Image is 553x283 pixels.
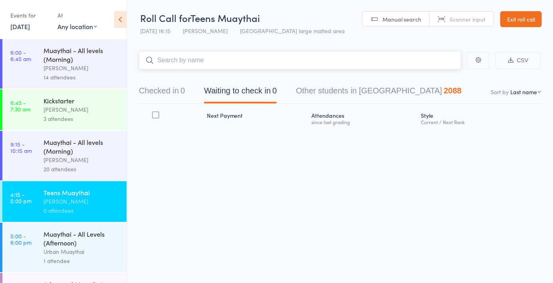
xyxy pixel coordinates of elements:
span: [GEOGRAPHIC_DATA] large matted area [240,27,345,35]
time: 6:45 - 7:30 am [10,99,30,112]
div: [PERSON_NAME] [44,155,120,164]
div: Atten­dances [308,107,418,129]
div: [PERSON_NAME] [44,105,120,114]
time: 9:15 - 10:15 am [10,141,32,154]
div: Urban Muaythai [44,247,120,256]
time: 4:15 - 5:00 pm [10,191,32,204]
button: CSV [496,52,541,69]
div: 0 [180,86,185,95]
div: 1 attendee [44,256,120,265]
div: [PERSON_NAME] [44,63,120,73]
div: Teens Muaythai [44,188,120,197]
div: 14 attendees [44,73,120,82]
div: Events for [10,9,50,22]
a: Exit roll call [500,11,542,27]
div: At [57,9,97,22]
div: Last name [510,88,537,96]
div: Style [418,107,541,129]
div: [PERSON_NAME] [44,197,120,206]
a: 5:00 -6:00 pmMuaythai - All Levels (Afternoon)Urban Muaythai1 attendee [2,223,127,272]
div: 2088 [444,86,462,95]
a: 4:15 -5:00 pmTeens Muaythai[PERSON_NAME]0 attendees [2,181,127,222]
span: Roll Call for [140,11,190,24]
a: [DATE] [10,22,30,31]
div: Muaythai - All levels (Morning) [44,46,120,63]
span: Manual search [383,15,421,23]
button: Checked in0 [139,82,185,103]
label: Sort by [491,88,509,96]
div: Muaythai - All levels (Morning) [44,138,120,155]
div: 3 attendees [44,114,120,123]
div: 0 [272,86,277,95]
time: 5:00 - 6:00 pm [10,233,32,245]
a: 6:00 -6:45 amMuaythai - All levels (Morning)[PERSON_NAME]14 attendees [2,39,127,89]
div: Next Payment [204,107,308,129]
a: 6:45 -7:30 amKickstarter[PERSON_NAME]3 attendees [2,89,127,130]
div: Any location [57,22,97,31]
span: Scanner input [450,15,486,23]
div: Kickstarter [44,96,120,105]
div: 20 attendees [44,164,120,174]
div: Muaythai - All Levels (Afternoon) [44,230,120,247]
time: 6:00 - 6:45 am [10,49,31,62]
input: Search by name [139,51,461,69]
button: Waiting to check in0 [204,82,277,103]
span: [DATE] 16:15 [140,27,170,35]
div: 0 attendees [44,206,120,215]
div: since last grading [311,119,414,125]
span: [PERSON_NAME] [183,27,228,35]
a: 9:15 -10:15 amMuaythai - All levels (Morning)[PERSON_NAME]20 attendees [2,131,127,180]
button: Other students in [GEOGRAPHIC_DATA]2088 [296,82,462,103]
span: Teens Muaythai [190,11,260,24]
div: Current / Next Rank [421,119,538,125]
